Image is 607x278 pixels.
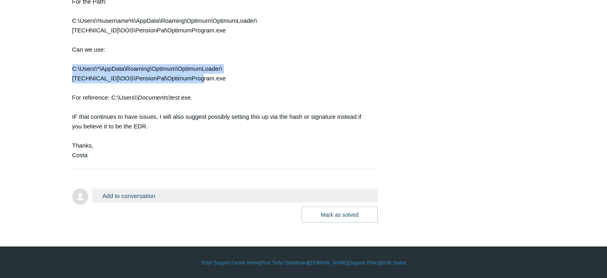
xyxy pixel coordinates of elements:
a: Your Todyl Dashboard [261,259,308,266]
button: Mark as solved [302,206,378,222]
button: Add to conversation [92,188,378,202]
i: \Documents\test [136,94,179,101]
a: Support Policy [349,259,380,266]
a: Todyl Support Center Home [201,259,260,266]
div: | | | | [72,259,535,266]
a: SGN Status [381,259,406,266]
a: [DOMAIN_NAME] [309,259,348,266]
